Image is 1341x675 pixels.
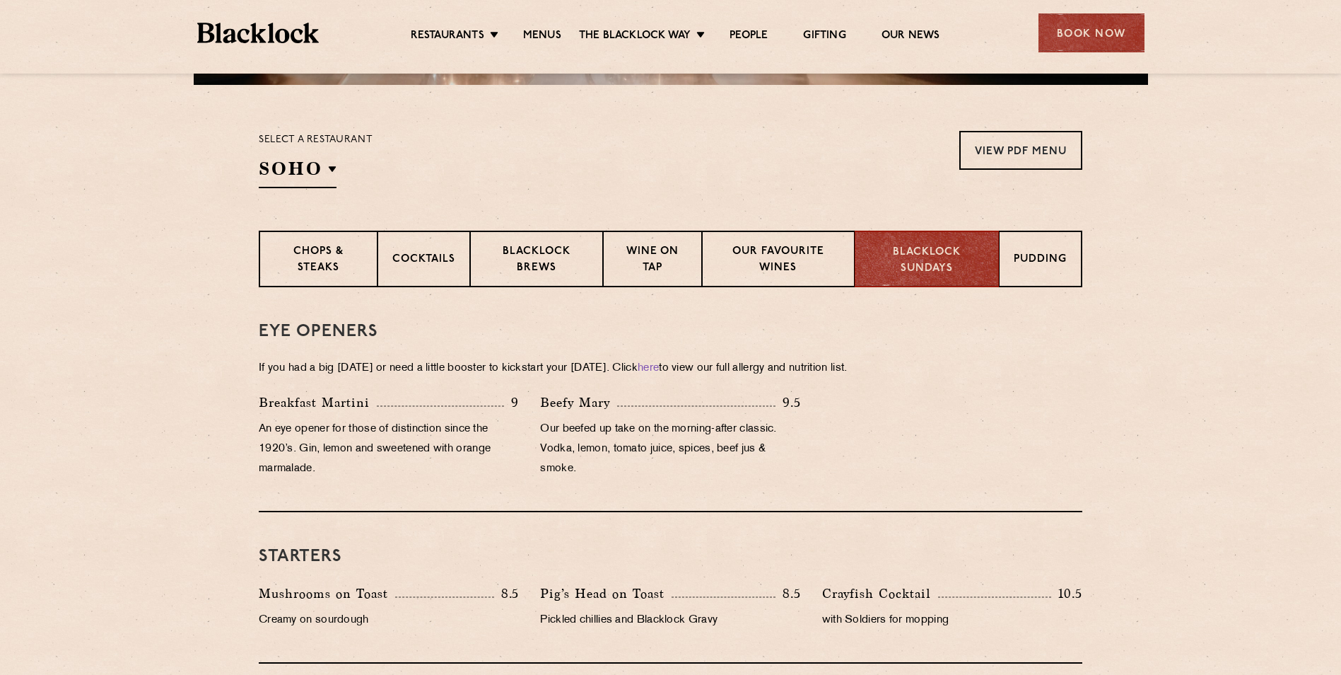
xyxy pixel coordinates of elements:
a: Gifting [803,29,845,45]
p: with Soldiers for mopping [822,611,1082,630]
h2: SOHO [259,156,336,188]
a: Our News [882,29,940,45]
img: BL_Textured_Logo-footer-cropped.svg [197,23,320,43]
a: Restaurants [411,29,484,45]
h3: Starters [259,548,1082,566]
a: here [638,363,659,374]
p: 9.5 [775,393,801,412]
p: 8.5 [775,584,801,603]
p: Our beefed up take on the morning-after classic. Vodka, lemon, tomato juice, spices, beef jus & s... [540,420,800,479]
p: Our favourite wines [717,244,839,277]
p: Creamy on sourdough [259,611,519,630]
p: Beefy Mary [540,393,617,412]
p: Select a restaurant [259,131,373,149]
p: If you had a big [DATE] or need a little booster to kickstart your [DATE]. Click to view our full... [259,359,1082,379]
p: 9 [504,393,519,412]
p: Blacklock Brews [485,244,588,277]
p: 10.5 [1051,584,1082,603]
p: Cocktails [392,252,455,270]
h3: Eye openers [259,323,1082,341]
p: 8.5 [494,584,520,603]
p: Pickled chillies and Blacklock Gravy [540,611,800,630]
p: Wine on Tap [618,244,687,277]
a: The Blacklock Way [579,29,691,45]
p: Blacklock Sundays [869,245,984,277]
p: Chops & Steaks [274,244,363,277]
a: People [730,29,768,45]
p: An eye opener for those of distinction since the 1920’s. Gin, lemon and sweetened with orange mar... [259,420,519,479]
p: Pudding [1014,252,1067,270]
p: Crayfish Cocktail [822,584,938,604]
div: Book Now [1038,13,1144,52]
p: Mushrooms on Toast [259,584,395,604]
p: Breakfast Martini [259,393,377,412]
a: View PDF Menu [959,131,1082,170]
a: Menus [523,29,561,45]
p: Pig’s Head on Toast [540,584,672,604]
